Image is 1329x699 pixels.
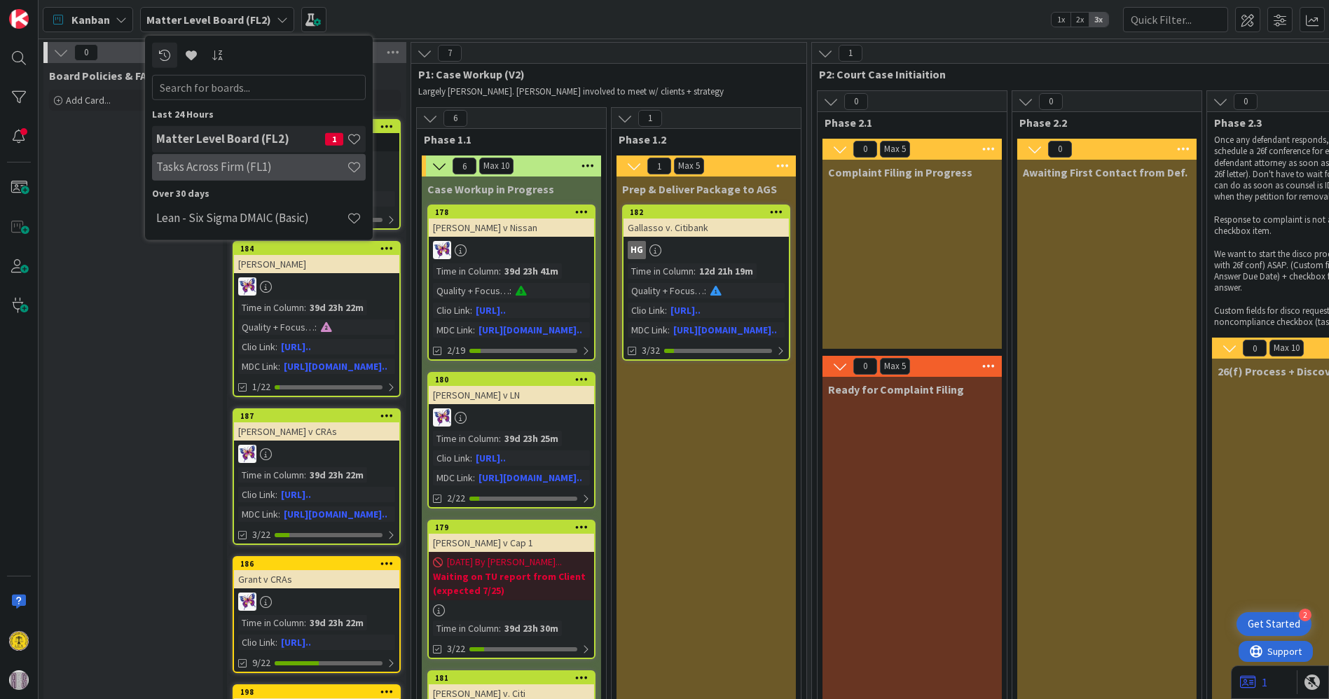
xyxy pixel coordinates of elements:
div: Time in Column [628,263,694,279]
span: Prep & Deliver Package to AGS [622,182,777,196]
span: 0 [1243,340,1267,357]
div: 39d 23h 30m [501,621,562,636]
span: 3x [1089,13,1108,27]
span: P1: Case Workup (V2) [418,67,789,81]
span: [DATE] By [PERSON_NAME]... [447,555,562,569]
div: Clio Link [433,303,470,318]
span: 6 [453,158,476,174]
span: Phase 2.2 [1019,116,1184,130]
span: : [473,470,475,485]
div: 39d 23h 25m [501,431,562,446]
span: Phase 1.2 [619,132,783,146]
span: Add Card... [66,94,111,106]
div: Grant v CRAs [234,570,399,588]
a: 184[PERSON_NAME]DBTime in Column:39d 23h 22mQuality + Focus Level:Clio Link:[URL]..MDC Link:[URL]... [233,241,401,397]
div: 186 [240,559,399,569]
div: [PERSON_NAME] v Nissan [429,219,594,237]
div: 180 [435,375,594,385]
b: Waiting on TU report from Client (expected 7/25) [433,569,590,597]
div: 39d 23h 41m [501,263,562,279]
a: [URL][DOMAIN_NAME].. [478,471,582,484]
a: 180[PERSON_NAME] v LNDBTime in Column:39d 23h 25mClio Link:[URL]..MDC Link:[URL][DOMAIN_NAME]..2/22 [427,372,595,508]
div: 178 [429,206,594,219]
div: 184[PERSON_NAME] [234,242,399,273]
img: DB [238,593,256,611]
a: [URL].. [281,340,311,353]
span: 0 [853,141,877,158]
div: HG [624,241,789,259]
h4: Lean - Six Sigma DMAIC (Basic) [156,211,347,225]
h4: Tasks Across Firm (FL1) [156,160,347,174]
span: Support [29,2,64,19]
span: : [694,263,696,279]
div: 181 [429,672,594,684]
div: 186 [234,558,399,570]
div: 198 [234,686,399,698]
span: : [665,303,667,318]
div: 178[PERSON_NAME] v Nissan [429,206,594,237]
div: [PERSON_NAME] v CRAs [234,422,399,441]
span: 2x [1070,13,1089,27]
div: 186Grant v CRAs [234,558,399,588]
a: 178[PERSON_NAME] v NissanDBTime in Column:39d 23h 41mQuality + Focus Level:Clio Link:[URL]..MDC L... [427,205,595,361]
img: TG [9,631,29,651]
span: 0 [1234,93,1258,110]
div: Clio Link [238,339,275,354]
span: : [509,283,511,298]
span: : [470,303,472,318]
div: [PERSON_NAME] v Cap 1 [429,534,594,552]
a: 182Gallasso v. CitibankHGTime in Column:12d 21h 19mQuality + Focus Level:Clio Link:[URL]..MDC Lin... [622,205,790,361]
span: 7 [438,45,462,62]
a: 186Grant v CRAsDBTime in Column:39d 23h 22mClio Link:[URL]..9/22 [233,556,401,673]
div: MDC Link [238,359,278,374]
span: 1/22 [252,380,270,394]
div: DB [234,445,399,463]
a: 179[PERSON_NAME] v Cap 1[DATE] By [PERSON_NAME]...Waiting on TU report from Client (expected 7/25... [427,520,595,659]
span: 1 [839,45,862,62]
a: [URL].. [281,636,311,649]
span: 1 [638,110,662,127]
div: Max 5 [884,146,906,153]
span: : [668,322,670,338]
a: [URL].. [281,488,311,501]
a: [URL][DOMAIN_NAME].. [478,324,582,336]
span: : [470,450,472,466]
span: : [704,283,706,298]
div: 180 [429,373,594,386]
a: [URL][DOMAIN_NAME].. [673,324,777,336]
div: 39d 23h 22m [306,300,367,315]
span: 3/22 [447,642,465,656]
img: DB [433,241,451,259]
a: [URL].. [670,304,701,317]
div: 198 [240,687,399,697]
span: Phase 2.1 [825,116,989,130]
img: DB [238,277,256,296]
span: : [315,319,317,335]
div: 12d 21h 19m [696,263,757,279]
div: 39d 23h 22m [306,615,367,630]
input: Quick Filter... [1123,7,1228,32]
div: HG [628,241,646,259]
span: Ready for Complaint Filing [828,382,964,396]
span: 0 [74,44,98,61]
div: Clio Link [238,487,275,502]
span: : [275,487,277,502]
span: Kanban [71,11,110,28]
span: 0 [853,358,877,375]
span: : [499,621,501,636]
div: MDC Link [433,322,473,338]
span: : [304,615,306,630]
span: 2/19 [447,343,465,358]
img: DB [238,445,256,463]
span: 1 [647,158,671,174]
a: [URL][DOMAIN_NAME].. [284,360,387,373]
span: 1x [1052,13,1070,27]
span: : [278,359,280,374]
span: 1 [325,132,343,145]
div: Time in Column [238,615,304,630]
div: DB [234,277,399,296]
b: Matter Level Board (FL2) [146,13,271,27]
img: DB [433,408,451,427]
div: Max 5 [884,363,906,370]
span: : [278,506,280,522]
